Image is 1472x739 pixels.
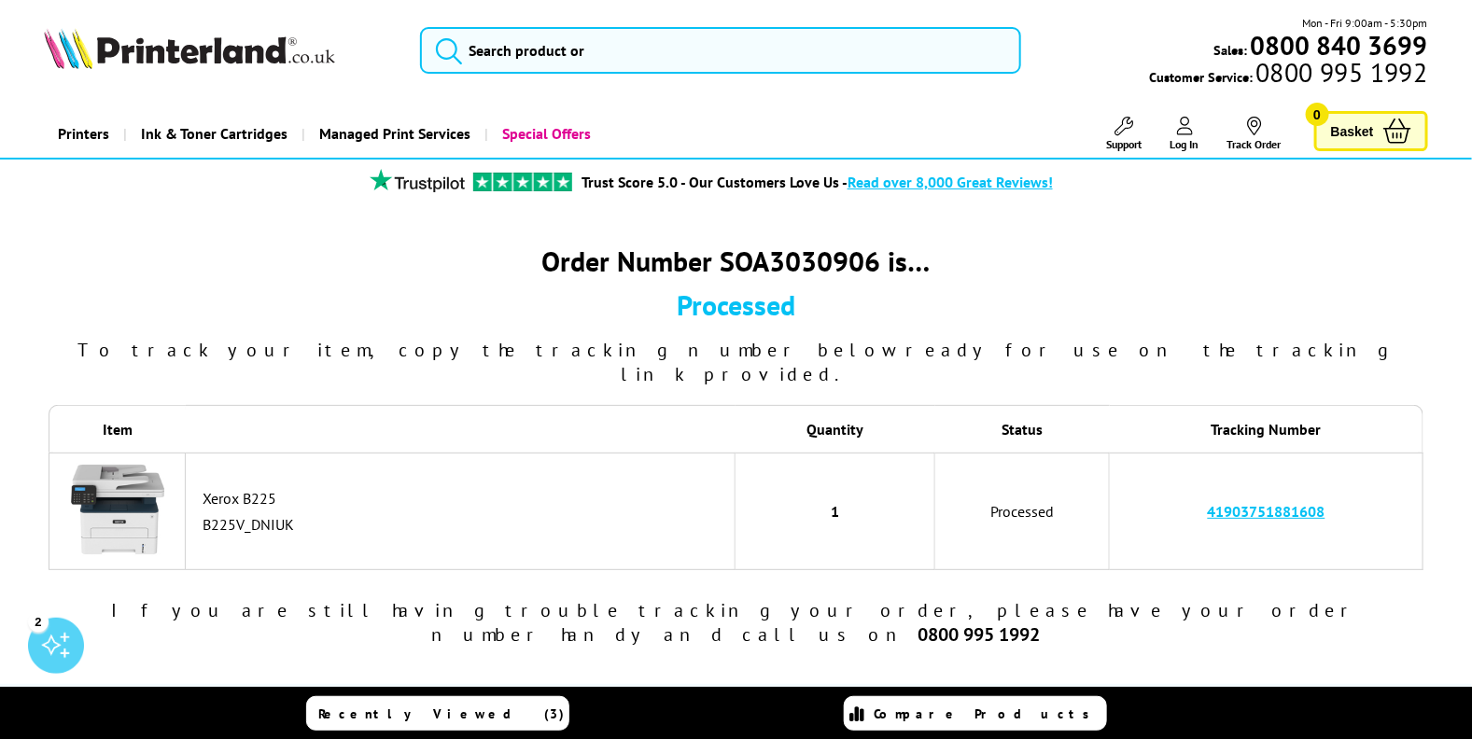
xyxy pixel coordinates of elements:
[918,622,1041,647] b: 0800 995 1992
[1110,405,1423,453] th: Tracking Number
[1248,36,1428,54] a: 0800 840 3699
[141,110,287,158] span: Ink & Toner Cartridges
[301,110,484,158] a: Managed Print Services
[28,611,49,632] div: 2
[203,489,725,508] div: Xerox B225
[1208,502,1325,521] a: 41903751881608
[1331,119,1374,144] span: Basket
[582,173,1053,191] a: Trust Score 5.0 - Our Customers Love Us -Read over 8,000 Great Reviews!
[1306,103,1329,126] span: 0
[473,173,572,191] img: trustpilot rating
[203,515,725,534] div: B225V_DNIUK
[1253,63,1427,81] span: 0800 995 1992
[44,28,397,73] a: Printerland Logo
[844,696,1107,731] a: Compare Products
[71,463,164,556] img: Xerox B225
[420,27,1021,74] input: Search product or
[49,598,1423,647] div: If you are still having trouble tracking your order, please have your order number handy and call...
[875,705,1100,722] span: Compare Products
[1251,28,1428,63] b: 0800 840 3699
[1227,117,1282,151] a: Track Order
[1171,117,1199,151] a: Log In
[1171,137,1199,151] span: Log In
[1303,14,1428,32] span: Mon - Fri 9:00am - 5:30pm
[319,705,566,722] span: Recently Viewed (3)
[848,173,1053,191] span: Read over 8,000 Great Reviews!
[306,696,569,731] a: Recently Viewed (3)
[49,243,1423,279] div: Order Number SOA3030906 is…
[44,28,335,69] img: Printerland Logo
[361,169,473,192] img: trustpilot rating
[935,405,1111,453] th: Status
[49,405,186,453] th: Item
[1314,111,1428,151] a: Basket 0
[49,286,1423,323] div: Processed
[1214,41,1248,59] span: Sales:
[935,453,1111,570] td: Processed
[1149,63,1427,86] span: Customer Service:
[78,338,1395,386] span: To track your item, copy the tracking number below ready for use on the tracking link provided.
[1107,137,1143,151] span: Support
[44,110,123,158] a: Printers
[736,453,934,570] td: 1
[123,110,301,158] a: Ink & Toner Cartridges
[1107,117,1143,151] a: Support
[484,110,605,158] a: Special Offers
[736,405,934,453] th: Quantity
